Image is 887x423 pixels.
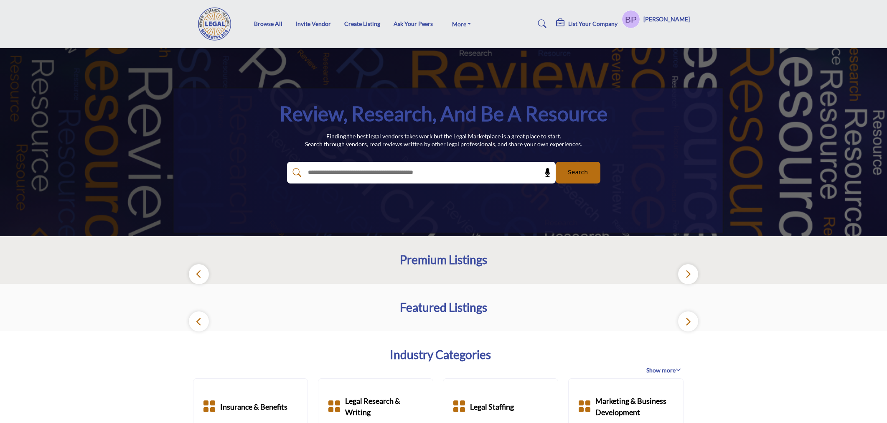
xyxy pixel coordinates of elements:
button: Show hide supplier dropdown [622,10,640,28]
h5: List Your Company [568,20,618,28]
span: Show more [646,366,681,375]
a: Create Listing [344,20,380,27]
p: Search through vendors, read reviews written by other legal professionals, and share your own exp... [305,140,582,148]
h2: Premium Listings [400,253,487,267]
button: Search [556,162,600,183]
a: More [446,18,477,30]
h5: [PERSON_NAME] [643,15,690,23]
a: Browse All [254,20,282,27]
span: Search [568,168,588,177]
div: List Your Company [556,19,618,29]
a: Search [530,17,552,31]
h1: Review, Research, and be a Resource [280,101,607,127]
p: Finding the best legal vendors takes work but the Legal Marketplace is a great place to start. [305,132,582,140]
a: Invite Vendor [296,20,331,27]
h2: Featured Listings [400,301,487,315]
img: Site Logo [197,7,236,41]
a: Industry Categories [390,348,491,362]
a: Ask Your Peers [394,20,433,27]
